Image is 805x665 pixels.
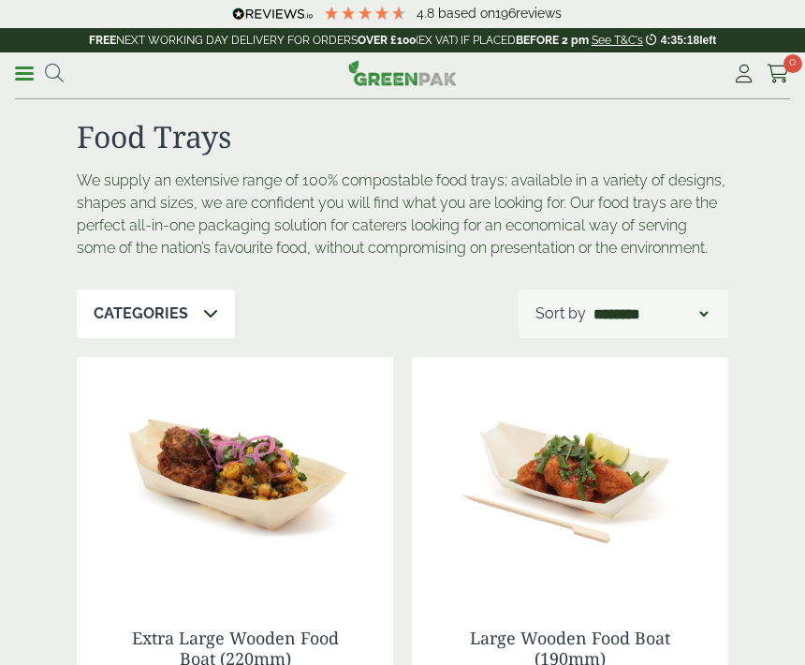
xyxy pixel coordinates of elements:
[232,7,314,21] img: REVIEWS.io
[516,34,589,47] strong: BEFORE 2 pm
[767,60,790,88] a: 0
[323,5,407,22] div: 4.79 Stars
[590,303,711,325] select: Shop order
[438,6,495,21] span: Based on
[94,303,188,325] p: Categories
[699,34,716,47] span: left
[358,34,416,47] strong: OVER £100
[417,6,438,21] span: 4.8
[516,6,562,21] span: reviews
[77,357,393,591] img: Extra Large Wooden Boat 220mm with food contents V2 2920004AE
[348,60,457,86] img: GreenPak Supplies
[412,357,728,591] img: Large Wooden Boat 190mm with food contents 2920004AD
[77,119,728,155] h1: Food Trays
[767,65,790,83] i: Cart
[783,54,802,73] span: 0
[77,170,728,259] p: We supply an extensive range of 100% compostable food trays; available in a variety of designs, s...
[592,34,643,47] a: See T&C's
[732,65,755,83] i: My Account
[495,6,516,21] span: 196
[89,34,116,47] strong: FREE
[661,34,699,47] span: 4:35:18
[535,303,586,325] p: Sort by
